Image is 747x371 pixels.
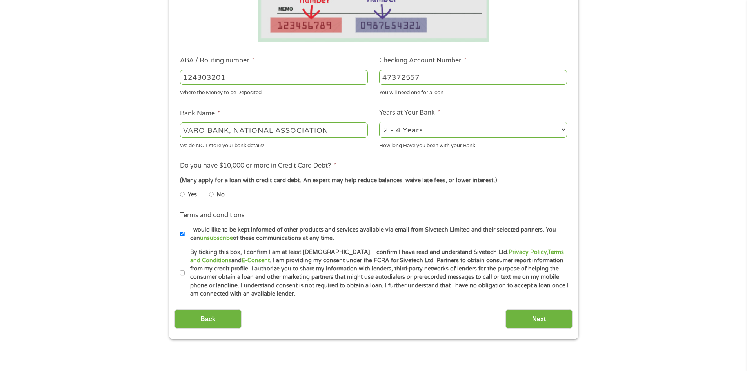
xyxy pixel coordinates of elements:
label: By ticking this box, I confirm I am at least [DEMOGRAPHIC_DATA]. I confirm I have read and unders... [185,248,569,298]
div: Where the Money to be Deposited [180,86,368,97]
input: 345634636 [379,70,567,85]
div: How long Have you been with your Bank [379,139,567,150]
a: E-Consent [242,257,270,264]
label: Bank Name [180,110,220,118]
label: No [216,190,225,199]
a: unsubscribe [200,235,233,241]
label: ABA / Routing number [180,57,254,65]
div: You will need one for a loan. [379,86,567,97]
div: (Many apply for a loan with credit card debt. An expert may help reduce balances, waive late fees... [180,176,567,185]
label: Checking Account Number [379,57,467,65]
label: I would like to be kept informed of other products and services available via email from Sivetech... [185,226,569,243]
label: Years at Your Bank [379,109,440,117]
label: Do you have $10,000 or more in Credit Card Debt? [180,162,336,170]
a: Terms and Conditions [190,249,564,264]
a: Privacy Policy [509,249,547,256]
input: Back [174,309,242,329]
input: Next [505,309,573,329]
label: Terms and conditions [180,211,245,219]
label: Yes [188,190,197,199]
div: We do NOT store your bank details! [180,139,368,150]
input: 263177916 [180,70,368,85]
